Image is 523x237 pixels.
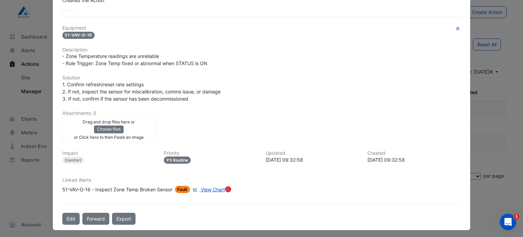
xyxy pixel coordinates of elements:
[62,150,156,156] h6: Impact
[83,119,135,124] small: Drag and drop files here or
[62,75,461,81] h6: Solution
[82,213,109,225] button: Forward
[266,156,359,163] div: [DATE] 09:32:58
[94,125,124,133] button: Choose files
[74,135,144,140] small: or Click here to then Paste an image
[164,150,257,156] h6: Priority
[62,47,461,53] h6: Description
[62,157,84,164] div: Comfort
[62,53,207,66] span: - Zone Temperature readings are unreliable - Rule Trigger: Zone Temp fixed or abnormal when STATU...
[500,214,516,230] iframe: Intercom live chat
[191,186,225,193] a: View Chart
[225,186,231,192] div: Tooltip anchor
[164,157,191,164] div: P3 Routine
[62,82,221,102] span: 1. Confirm refresh/reset rate settings 2. If not, inspect the sensor for miscalibration, comms is...
[112,213,136,225] a: Export
[62,213,80,225] button: Edit
[201,187,225,192] span: View Chart
[175,186,190,193] span: Fault
[62,177,461,183] h6: Linked Alerts
[514,214,519,219] span: 1
[62,25,461,31] h6: Equipment
[367,150,461,156] h6: Created
[62,186,172,193] div: 51-VAV-G-16 - Inspect Zone Temp Broken Sensor
[62,110,461,116] h6: Attachments: 0
[266,150,359,156] h6: Updated
[62,32,95,39] span: 51-VAV-G-16
[367,156,461,163] div: [DATE] 09:32:58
